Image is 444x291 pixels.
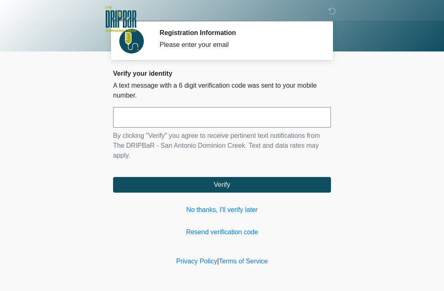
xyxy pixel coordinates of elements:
img: Agent Avatar [119,29,144,54]
img: The DRIPBaR - San Antonio Dominion Creek Logo [105,6,136,33]
a: Terms of Service [219,258,268,265]
h2: Verify your identity [113,70,331,77]
a: No thanks, I'll verify later [113,205,331,215]
a: Resend verification code [113,227,331,237]
button: Verify [113,177,331,193]
p: A text message with a 6 digit verification code was sent to your mobile number. [113,81,331,100]
a: Privacy Policy [176,258,217,265]
a: | [217,258,219,265]
div: Please enter your email [160,40,319,50]
p: By clicking "Verify" you agree to receive pertinent text notifications from The DRIPBaR - San Ant... [113,131,331,161]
